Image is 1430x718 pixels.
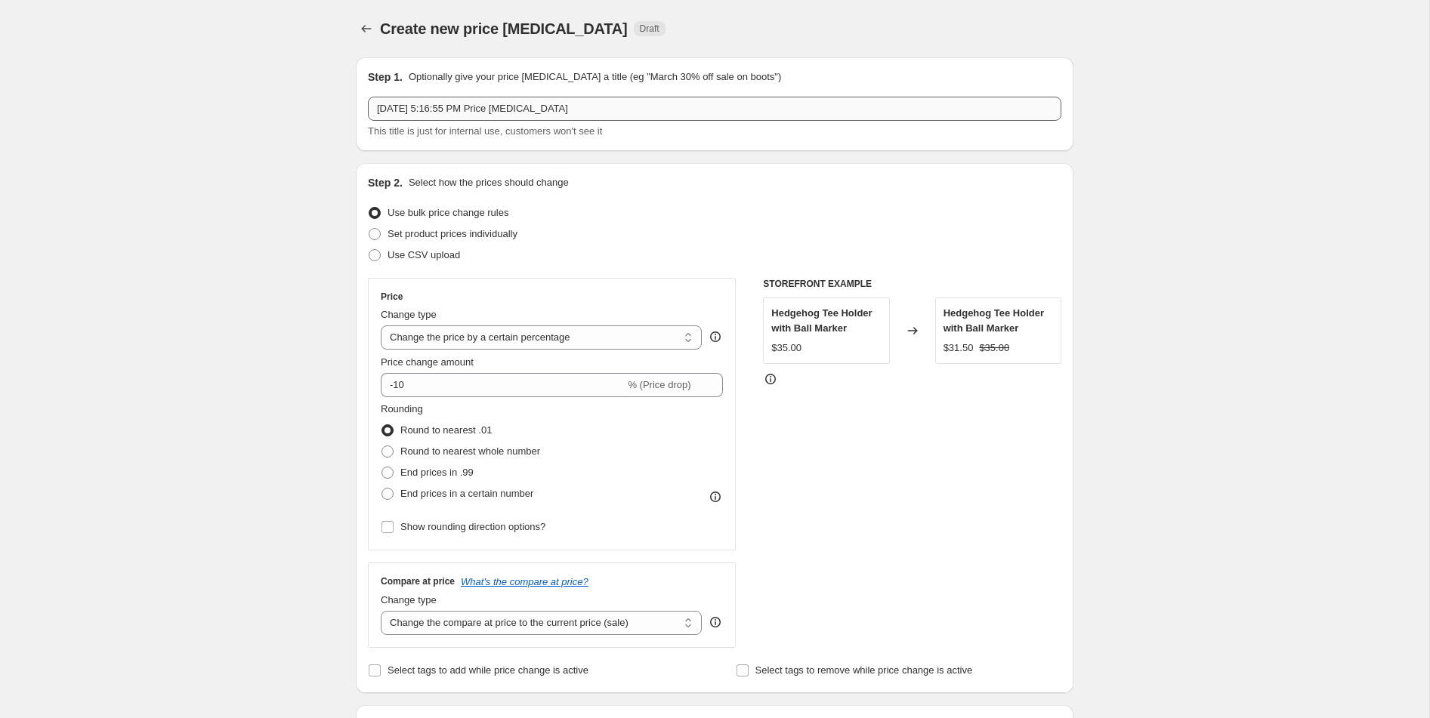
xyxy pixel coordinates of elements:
span: Create new price [MEDICAL_DATA] [380,20,628,37]
span: Select tags to remove while price change is active [755,664,973,676]
span: Show rounding direction options? [400,521,545,532]
h2: Step 2. [368,175,403,190]
span: Select tags to add while price change is active [388,664,588,676]
input: 30% off holiday sale [368,97,1061,121]
div: help [708,329,723,344]
button: What's the compare at price? [461,576,588,587]
span: Draft [640,23,659,35]
p: Optionally give your price [MEDICAL_DATA] a title (eg "March 30% off sale on boots") [409,69,781,85]
span: Set product prices individually [388,228,517,239]
h3: Price [381,291,403,303]
input: -15 [381,373,625,397]
span: % (Price drop) [628,379,690,390]
span: Round to nearest whole number [400,445,540,457]
strike: $35.00 [979,341,1009,356]
button: Price change jobs [356,18,377,39]
h2: Step 1. [368,69,403,85]
span: End prices in a certain number [400,488,533,499]
span: Price change amount [381,356,474,368]
span: Round to nearest .01 [400,424,492,436]
span: Use CSV upload [388,249,460,260]
span: End prices in .99 [400,467,474,478]
p: Select how the prices should change [409,175,569,190]
div: help [708,615,723,630]
span: Rounding [381,403,423,414]
div: $35.00 [771,341,801,356]
span: Hedgehog Tee Holder with Ball Marker [771,307,872,334]
h6: STOREFRONT EXAMPLE [763,278,1061,290]
span: Change type [381,594,437,606]
div: $31.50 [944,341,974,356]
span: Hedgehog Tee Holder with Ball Marker [944,307,1044,334]
span: Use bulk price change rules [388,207,508,218]
span: This title is just for internal use, customers won't see it [368,125,602,137]
span: Change type [381,309,437,320]
h3: Compare at price [381,575,455,587]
